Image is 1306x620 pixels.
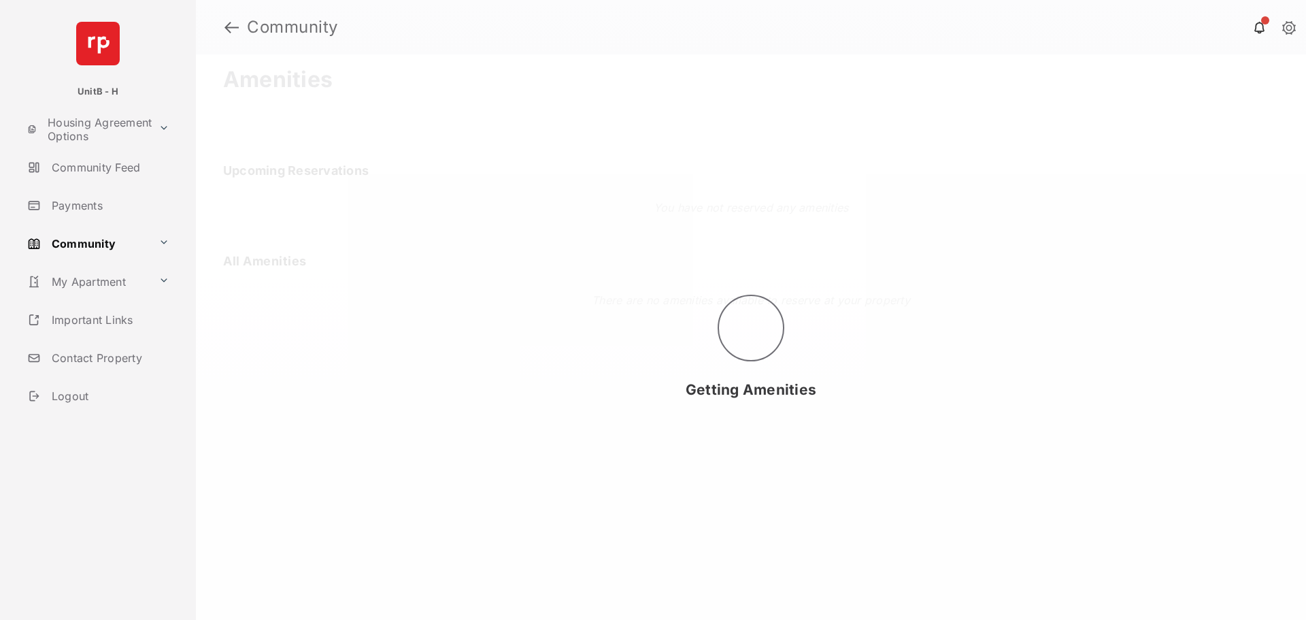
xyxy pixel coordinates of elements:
[22,189,196,222] a: Payments
[22,113,153,146] a: Housing Agreement Options
[22,342,196,374] a: Contact Property
[247,19,338,35] strong: Community
[686,381,816,398] span: Getting Amenities
[22,227,153,260] a: Community
[76,22,120,65] img: svg+xml;base64,PHN2ZyB4bWxucz0iaHR0cDovL3d3dy53My5vcmcvMjAwMC9zdmciIHdpZHRoPSI2NCIgaGVpZ2h0PSI2NC...
[78,85,118,99] p: UnitB - H
[22,304,175,336] a: Important Links
[22,265,153,298] a: My Apartment
[22,380,196,412] a: Logout
[22,151,196,184] a: Community Feed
